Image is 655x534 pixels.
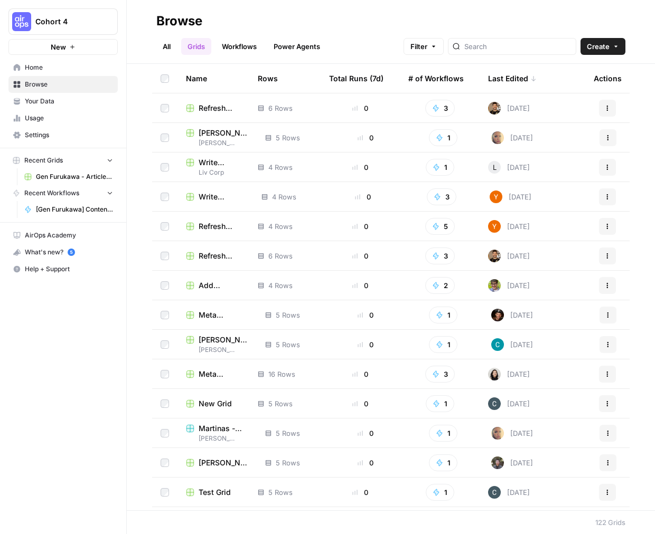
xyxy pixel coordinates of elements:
[488,368,501,380] img: t5ef5oef8zpw1w4g2xghobes91mw
[335,310,396,320] div: 0
[8,261,118,278] button: Help + Support
[268,162,293,173] span: 4 Rows
[491,427,504,440] img: rpnue5gqhgwwz5ulzsshxcaclga5
[276,339,300,350] span: 5 Rows
[464,41,572,52] input: Search
[488,486,530,499] div: [DATE]
[491,309,533,321] div: [DATE]
[186,487,241,498] a: Test Grid
[425,247,455,264] button: 3
[488,486,501,499] img: 9zdwb908u64ztvdz43xg4k8su9w3
[335,428,396,438] div: 0
[9,244,117,260] div: What's new?
[24,188,79,198] span: Recent Workflows
[335,457,396,468] div: 0
[272,192,296,202] span: 4 Rows
[186,398,241,409] a: New Grid
[20,168,118,185] a: Gen Furukawa - Article from keywords Grid
[186,310,248,320] a: Meta description writer [PERSON_NAME] (1)
[276,132,300,143] span: 5 Rows
[488,250,501,262] img: 36rz0nf6lyfqsoxlb67712aiq2cf
[25,113,113,123] span: Usage
[199,310,248,320] span: Meta description writer [PERSON_NAME] (1)
[25,97,113,106] span: Your Data
[488,368,530,380] div: [DATE]
[587,41,610,52] span: Create
[488,220,530,233] div: [DATE]
[329,64,383,93] div: Total Runs (7d)
[268,487,293,498] span: 5 Rows
[329,251,391,261] div: 0
[186,64,241,93] div: Name
[425,277,455,294] button: 2
[488,161,530,174] div: [DATE]
[8,152,118,168] button: Recent Grids
[51,42,66,52] span: New
[8,59,118,76] a: Home
[329,280,391,291] div: 0
[488,279,501,292] img: 2bc7se0ma8dkfmk22738zyohvuw6
[488,250,530,262] div: [DATE]
[25,231,113,240] span: AirOps Academy
[8,93,118,110] a: Your Data
[490,190,502,203] img: 2g5i80eb11ad72nld5er3knpxfwt
[425,366,455,383] button: 3
[199,487,231,498] span: Test Grid
[12,12,31,31] img: Cohort 4 Logo
[491,456,504,469] img: maow1e9ocotky9esmvpk8ol9rk58
[491,427,533,440] div: [DATE]
[276,428,300,438] span: 5 Rows
[156,38,177,55] a: All
[488,64,537,93] div: Last Edited
[404,38,444,55] button: Filter
[268,251,293,261] span: 6 Rows
[70,250,72,255] text: 5
[199,398,232,409] span: New Grid
[199,251,241,261] span: Refresh Existing Content (1)
[199,280,241,291] span: Add Internal and External Links
[426,395,454,412] button: 1
[429,454,457,471] button: 1
[491,131,533,144] div: [DATE]
[199,192,245,202] span: Write Informational Article
[199,128,248,138] span: [PERSON_NAME]'s First Workflow Grid
[335,132,396,143] div: 0
[581,38,625,55] button: Create
[594,64,622,93] div: Actions
[268,221,293,232] span: 4 Rows
[199,103,241,113] span: Refresh Existing Content
[429,129,457,146] button: 1
[186,457,248,468] a: [PERSON_NAME] - Test Grid
[8,227,118,244] a: AirOps Academy
[8,127,118,144] a: Settings
[329,221,391,232] div: 0
[186,434,248,443] span: [PERSON_NAME] Workspace
[488,397,501,410] img: 9zdwb908u64ztvdz43xg4k8su9w3
[199,157,241,168] span: Write Content Briefs
[186,335,248,355] a: [PERSON_NAME] Description example Grid[PERSON_NAME]'s Workspace
[268,369,295,379] span: 16 Rows
[493,162,497,173] span: L
[426,484,454,501] button: 1
[199,423,248,434] span: Martinas - [DATE] - Meta Description Writer Grid
[408,64,464,93] div: # of Workflows
[216,38,263,55] a: Workflows
[429,307,457,323] button: 1
[186,369,241,379] a: Meta Description Writer Grid
[488,220,501,233] img: 2g5i80eb11ad72nld5er3knpxfwt
[186,157,241,177] a: Write Content BriefsLiv Corp
[186,168,241,177] span: Liv Corp
[25,264,113,274] span: Help + Support
[199,457,248,468] span: [PERSON_NAME] - Test Grid
[429,336,457,353] button: 1
[8,8,118,35] button: Workspace: Cohort 4
[595,517,625,528] div: 122 Grids
[425,100,455,117] button: 3
[35,16,99,27] span: Cohort 4
[267,38,326,55] a: Power Agents
[491,456,533,469] div: [DATE]
[181,38,211,55] a: Grids
[24,156,63,165] span: Recent Grids
[186,128,248,148] a: [PERSON_NAME]'s First Workflow Grid[PERSON_NAME] Workspace
[156,13,202,30] div: Browse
